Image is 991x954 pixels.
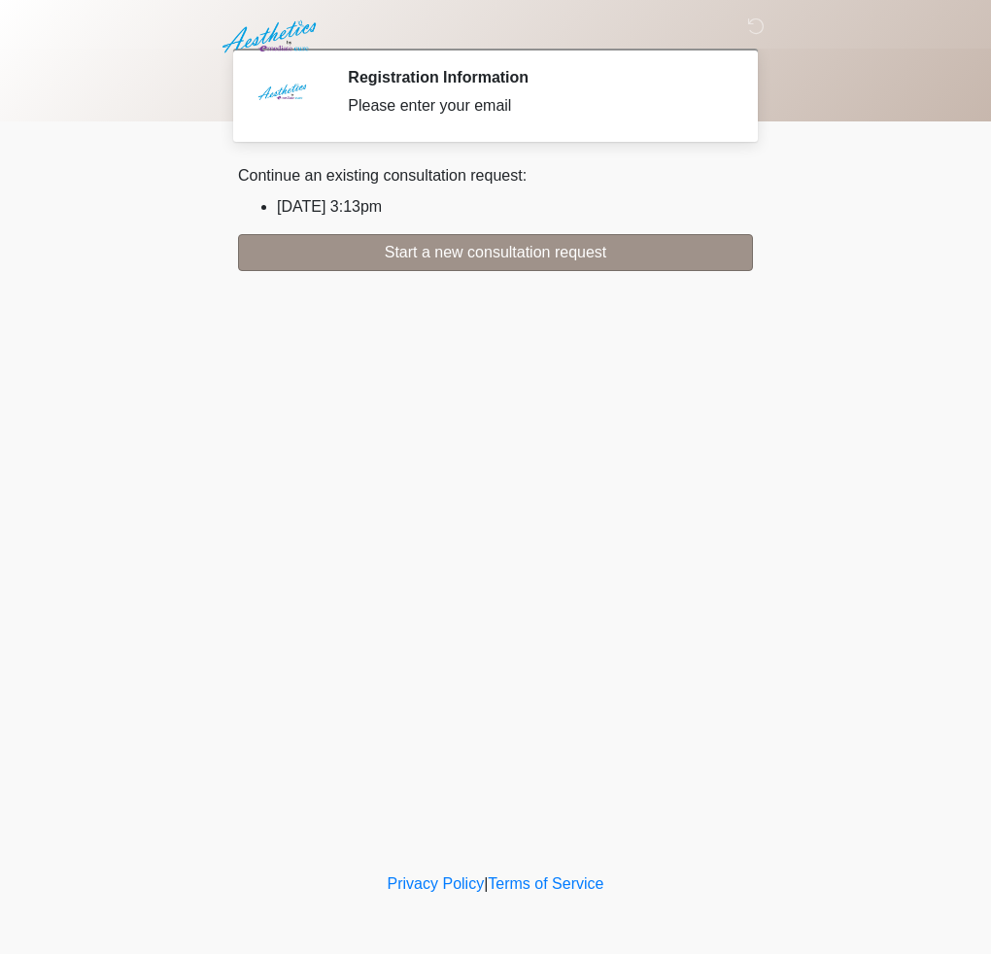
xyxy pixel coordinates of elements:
[253,68,311,126] img: Agent Avatar
[488,875,603,892] a: Terms of Service
[484,875,488,892] a: |
[238,234,753,271] button: Start a new consultation request
[219,15,325,59] img: Aesthetics by Emediate Cure Logo
[388,875,485,892] a: Privacy Policy
[238,164,753,187] div: Continue an existing consultation request:
[348,68,724,86] h2: Registration Information
[277,195,753,219] li: [DATE] 3:13pm
[348,94,724,118] div: Please enter your email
